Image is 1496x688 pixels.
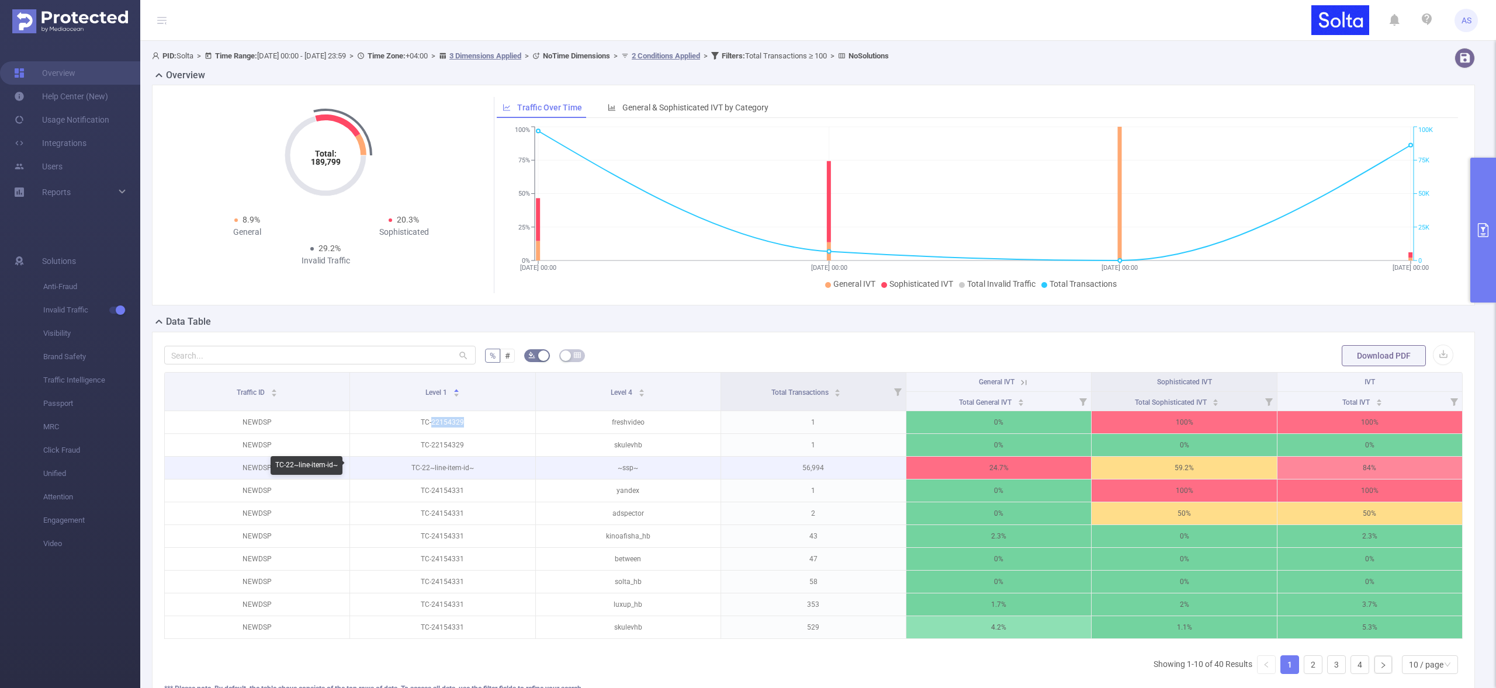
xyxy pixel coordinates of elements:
[1393,264,1429,272] tspan: [DATE] 00:00
[165,502,349,524] p: NEWDSP
[1092,593,1276,616] p: 2%
[721,434,906,456] p: 1
[1092,571,1276,593] p: 0%
[350,411,535,433] p: TC-22154329
[638,387,645,394] div: Sort
[1304,656,1322,673] a: 2
[165,571,349,593] p: NEWDSP
[1328,656,1345,673] a: 3
[834,392,841,395] i: icon: caret-down
[520,264,556,272] tspan: [DATE] 00:00
[43,462,140,485] span: Unified
[721,502,906,524] p: 2
[833,279,875,289] span: General IVT
[166,315,211,329] h2: Data Table
[169,226,325,238] div: General
[315,149,337,158] tspan: Total:
[14,155,63,178] a: Users
[639,387,645,391] i: icon: caret-up
[1257,655,1276,674] li: Previous Page
[43,439,140,462] span: Click Fraud
[536,502,721,524] p: adspector
[43,275,140,298] span: Anti-Fraud
[453,387,459,391] i: icon: caret-up
[346,51,357,60] span: >
[350,548,535,570] p: TC-24154331
[271,387,278,391] i: icon: caret-up
[165,411,349,433] p: NEWDSP
[536,411,721,433] p: freshvideo
[721,457,906,479] p: 56,994
[906,593,1091,616] p: 1.7%
[43,485,140,509] span: Attention
[1213,397,1219,401] i: icon: caret-up
[536,457,721,479] p: ~ssp~
[721,525,906,547] p: 43
[350,502,535,524] p: TC-24154331
[1327,655,1346,674] li: 3
[1418,127,1433,134] tspan: 100K
[518,190,530,198] tspan: 50%
[959,398,1013,406] span: Total General IVT
[522,257,530,265] tspan: 0%
[1092,457,1276,479] p: 59.2%
[453,392,459,395] i: icon: caret-down
[271,392,278,395] i: icon: caret-down
[536,571,721,593] p: solta_hb
[350,479,535,502] p: TC-24154331
[247,255,404,267] div: Invalid Traffic
[12,9,128,33] img: Protected Media
[43,369,140,392] span: Traffic Intelligence
[14,131,86,155] a: Integrations
[43,532,140,555] span: Video
[1092,434,1276,456] p: 0%
[350,593,535,616] p: TC-24154331
[1212,397,1219,404] div: Sort
[1418,190,1429,198] tspan: 50K
[43,415,140,439] span: MRC
[771,388,830,397] span: Total Transactions
[721,548,906,570] p: 47
[889,279,953,289] span: Sophisticated IVT
[43,392,140,415] span: Passport
[536,593,721,616] p: luxup_hb
[1017,401,1024,405] i: icon: caret-down
[1277,434,1462,456] p: 0%
[611,388,634,397] span: Level 4
[721,593,906,616] p: 353
[1350,655,1369,674] li: 4
[632,51,700,60] u: 2 Conditions Applied
[14,61,75,85] a: Overview
[1263,661,1270,668] i: icon: left
[906,548,1091,570] p: 0%
[849,51,889,60] b: No Solutions
[906,434,1091,456] p: 0%
[1050,279,1117,289] span: Total Transactions
[1277,593,1462,616] p: 3.7%
[1277,411,1462,433] p: 100%
[42,249,76,273] span: Solutions
[528,352,535,359] i: icon: bg-colors
[1446,392,1462,411] i: Filter menu
[721,571,906,593] p: 58
[521,51,532,60] span: >
[311,157,341,166] tspan: 189,799
[1462,9,1471,32] span: AS
[1376,397,1382,401] i: icon: caret-up
[834,387,841,394] div: Sort
[428,51,439,60] span: >
[700,51,711,60] span: >
[1213,401,1219,405] i: icon: caret-down
[906,571,1091,593] p: 0%
[1092,411,1276,433] p: 100%
[243,215,260,224] span: 8.9%
[722,51,827,60] span: Total Transactions ≥ 100
[536,479,721,502] p: yandex
[397,215,419,224] span: 20.3%
[608,103,616,112] i: icon: bar-chart
[164,346,476,364] input: Search...
[1135,398,1208,406] span: Total Sophisticated IVT
[162,51,176,60] b: PID:
[889,373,906,411] i: Filter menu
[14,108,109,131] a: Usage Notification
